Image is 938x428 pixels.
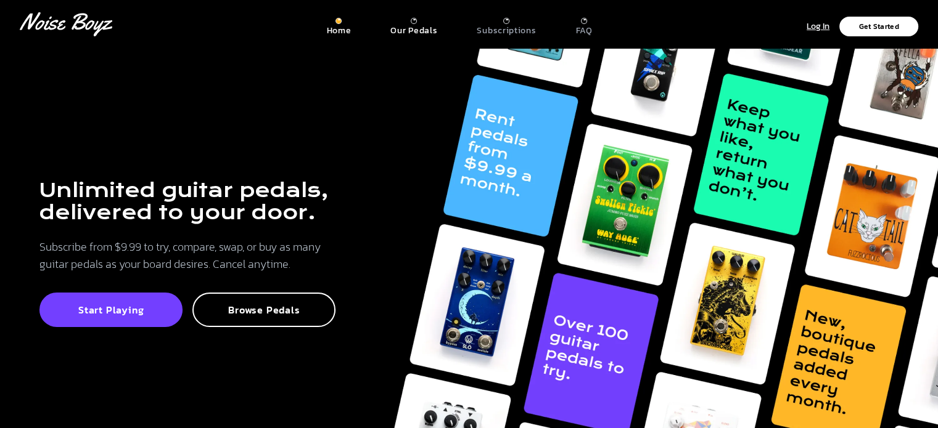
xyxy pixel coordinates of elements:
p: Our Pedals [390,25,437,36]
p: Browse Pedals [206,304,322,316]
a: Subscriptions [477,13,536,36]
a: Home [326,13,351,36]
p: Subscribe from $9.99 to try, compare, swap, or buy as many guitar pedals as your board desires. C... [39,238,335,273]
p: Get Started [858,23,899,30]
p: Log In [807,20,829,34]
p: FAQ [575,25,592,36]
a: Our Pedals [390,13,437,36]
h1: Unlimited guitar pedals, delivered to your door. [39,179,335,224]
a: FAQ [575,13,592,36]
button: Get Started [839,17,918,36]
p: Home [326,25,351,36]
p: Start Playing [53,304,169,316]
p: Subscriptions [477,25,536,36]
